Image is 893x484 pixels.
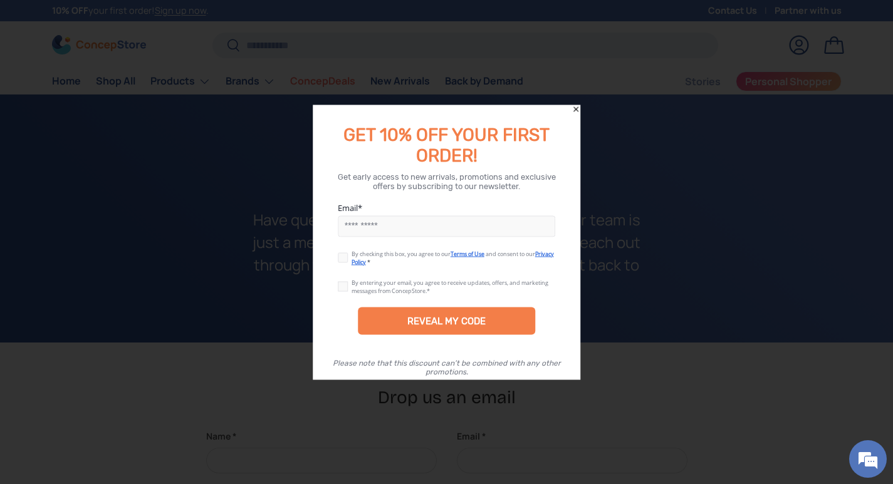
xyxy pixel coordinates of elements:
a: Privacy Policy [352,249,554,265]
div: REVEAL MY CODE [358,307,536,334]
span: By checking this box, you agree to our [352,249,451,257]
div: By entering your email, you agree to receive updates, offers, and marketing messages from ConcepS... [352,278,548,294]
span: and consent to our [486,249,535,257]
div: Please note that this discount can’t be combined with any other promotions. [325,358,568,376]
span: GET 10% OFF YOUR FIRST ORDER! [343,124,550,165]
a: Terms of Use [451,249,484,257]
label: Email [338,202,556,213]
div: REVEAL MY CODE [407,315,486,326]
div: Get early access to new arrivals, promotions and exclusive offers by subscribing to our newsletter. [328,172,566,190]
div: Close [572,105,580,113]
